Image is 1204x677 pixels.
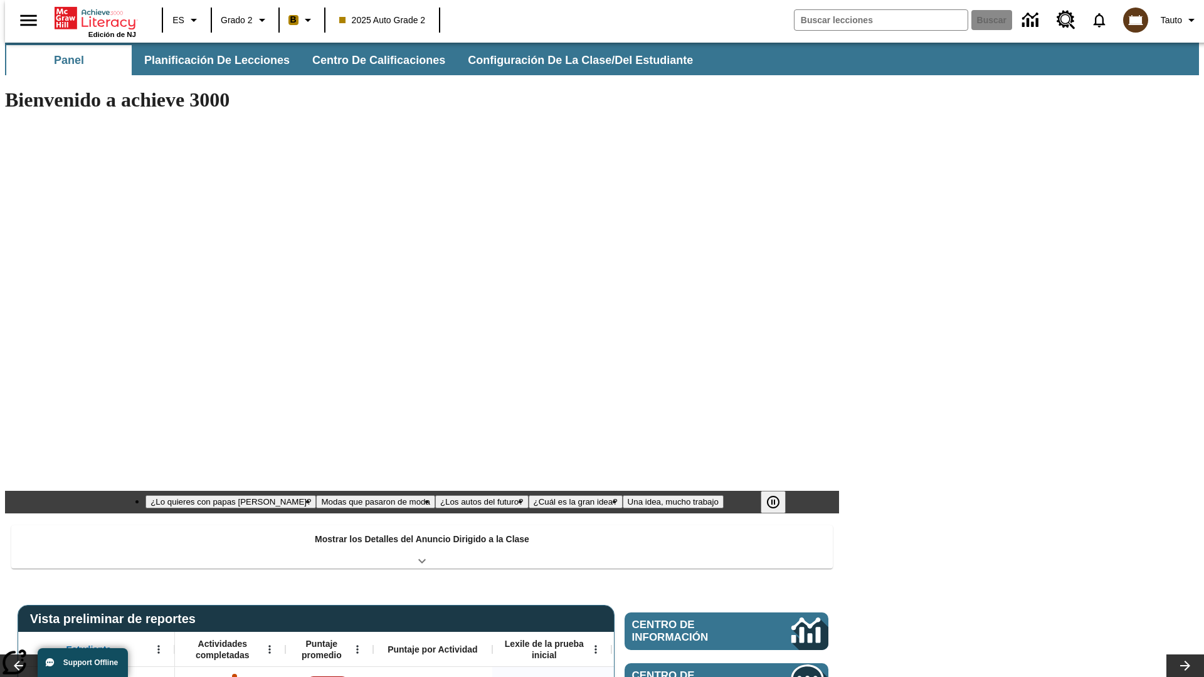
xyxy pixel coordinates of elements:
[181,638,264,661] span: Actividades completadas
[1166,654,1204,677] button: Carrusel de lecciones, seguir
[761,491,798,513] div: Pausar
[458,45,703,75] button: Configuración de la clase/del estudiante
[302,45,455,75] button: Centro de calificaciones
[632,619,749,644] span: Centro de información
[1049,3,1083,37] a: Centro de recursos, Se abrirá en una pestaña nueva.
[1083,4,1116,36] a: Notificaciones
[1015,3,1049,38] a: Centro de información
[1161,14,1182,27] span: Tauto
[216,9,275,31] button: Grado: Grado 2, Elige un grado
[1116,4,1156,36] button: Escoja un nuevo avatar
[499,638,590,661] span: Lexile de la prueba inicial
[761,491,786,513] button: Pausar
[795,10,968,30] input: Buscar campo
[388,644,477,655] span: Puntaje por Actividad
[55,6,136,31] a: Portada
[167,9,207,31] button: Lenguaje: ES, Selecciona un idioma
[529,495,623,508] button: Diapositiva 4 ¿Cuál es la gran idea?
[292,638,352,661] span: Puntaje promedio
[290,12,297,28] span: B
[5,43,1199,75] div: Subbarra de navegación
[63,658,118,667] span: Support Offline
[5,45,704,75] div: Subbarra de navegación
[30,612,202,626] span: Vista preliminar de reportes
[339,14,426,27] span: 2025 Auto Grade 2
[66,644,112,655] span: Estudiante
[149,640,168,659] button: Abrir menú
[172,14,184,27] span: ES
[435,495,529,508] button: Diapositiva 3 ¿Los autos del futuro?
[1156,9,1204,31] button: Perfil/Configuración
[316,495,435,508] button: Diapositiva 2 Modas que pasaron de moda
[11,525,833,569] div: Mostrar los Detalles del Anuncio Dirigido a la Clase
[221,14,253,27] span: Grado 2
[134,45,300,75] button: Planificación de lecciones
[1123,8,1148,33] img: avatar image
[315,533,529,546] p: Mostrar los Detalles del Anuncio Dirigido a la Clase
[625,612,828,650] a: Centro de información
[5,88,839,112] h1: Bienvenido a achieve 3000
[88,31,136,38] span: Edición de NJ
[55,4,136,38] div: Portada
[38,648,128,677] button: Support Offline
[348,640,367,659] button: Abrir menú
[623,495,724,508] button: Diapositiva 5 Una idea, mucho trabajo
[145,495,316,508] button: Diapositiva 1 ¿Lo quieres con papas fritas?
[283,9,320,31] button: Boost El color de la clase es anaranjado claro. Cambiar el color de la clase.
[10,2,47,39] button: Abrir el menú lateral
[260,640,279,659] button: Abrir menú
[6,45,132,75] button: Panel
[5,10,183,21] body: Máximo 600 caracteres Presiona Escape para desactivar la barra de herramientas Presiona Alt + F10...
[586,640,605,659] button: Abrir menú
